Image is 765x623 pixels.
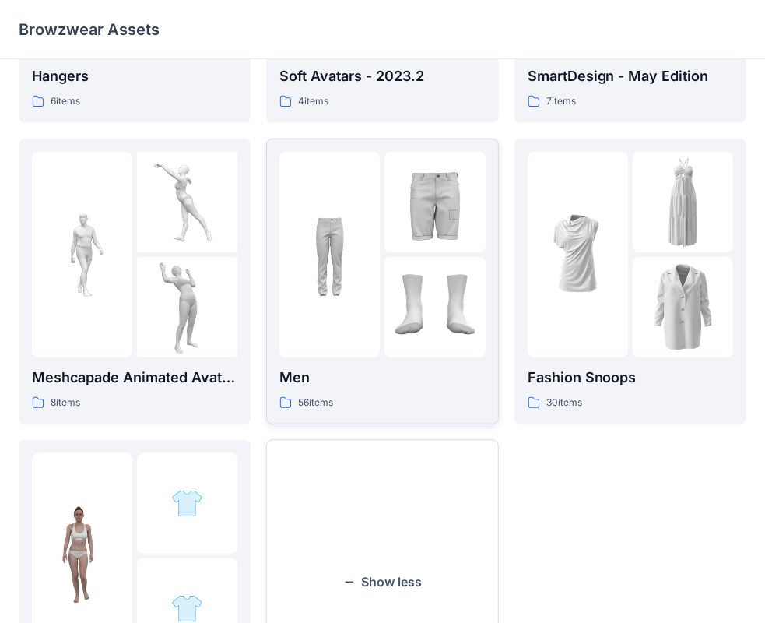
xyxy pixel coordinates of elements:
p: 56 items [298,395,333,411]
p: Soft Avatars - 2023.2 [279,65,485,87]
p: 8 items [51,395,80,411]
img: folder 3 [633,257,733,357]
p: 6 items [51,93,80,110]
p: Fashion Snoops [528,367,733,389]
img: folder 1 [528,204,628,304]
p: 30 items [546,395,582,411]
p: Meshcapade Animated Avatars [32,367,237,389]
p: SmartDesign - May Edition [528,65,733,87]
a: folder 1folder 2folder 3Meshcapade Animated Avatars8items [19,139,251,424]
p: Men [279,367,485,389]
p: Hangers [32,65,237,87]
img: folder 1 [32,204,132,304]
p: 7 items [546,93,576,110]
a: folder 1folder 2folder 3Men56items [266,139,498,424]
img: folder 1 [279,204,380,304]
p: 4 items [298,93,328,110]
p: Browzwear Assets [19,19,160,40]
img: folder 2 [633,152,733,252]
img: folder 2 [384,152,485,252]
img: folder 3 [137,257,237,357]
img: folder 3 [384,257,485,357]
img: folder 2 [171,487,203,519]
a: folder 1folder 2folder 3Fashion Snoops30items [514,139,746,424]
img: folder 1 [32,505,132,606]
img: folder 2 [137,152,237,252]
